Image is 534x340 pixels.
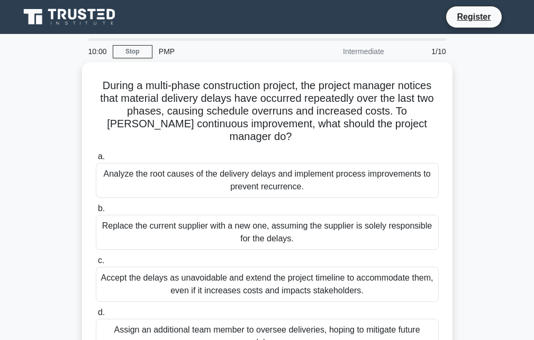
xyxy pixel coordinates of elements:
[98,308,105,317] span: d.
[96,163,439,198] div: Analyze the root causes of the delivery delays and implement process improvements to prevent recu...
[96,267,439,302] div: Accept the delays as unavoidable and extend the project timeline to accommodate them, even if it ...
[391,41,452,62] div: 1/10
[82,41,113,62] div: 10:00
[113,45,152,58] a: Stop
[152,41,298,62] div: PMP
[98,152,105,161] span: a.
[98,204,105,213] span: b.
[298,41,391,62] div: Intermediate
[96,215,439,250] div: Replace the current supplier with a new one, assuming the supplier is solely responsible for the ...
[98,256,104,265] span: c.
[95,79,440,144] h5: During a multi-phase construction project, the project manager notices that material delivery del...
[450,10,497,23] a: Register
